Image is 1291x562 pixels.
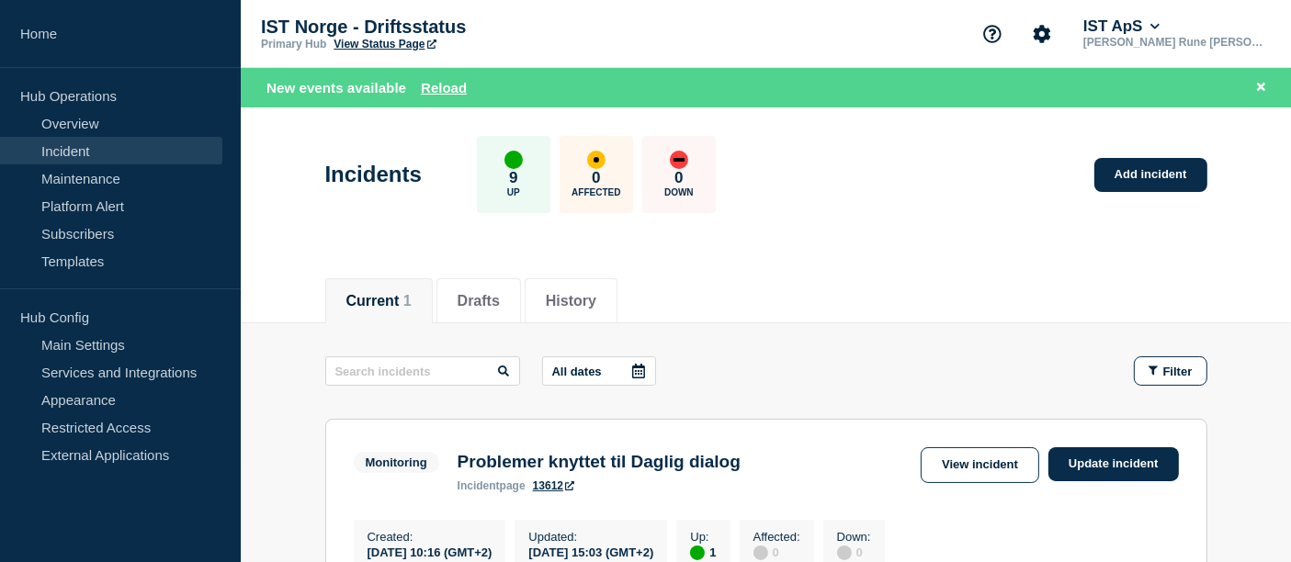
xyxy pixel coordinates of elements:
p: IST Norge - Driftsstatus [261,17,629,38]
div: up [504,151,523,169]
span: 1 [403,293,412,309]
input: Search incidents [325,356,520,386]
p: Up : [690,530,716,544]
h3: Problemer knyttet til Daglig dialog [458,452,741,472]
div: 1 [690,544,716,560]
a: Add incident [1094,158,1207,192]
span: Filter [1163,365,1193,378]
button: Current 1 [346,293,412,309]
div: [DATE] 10:16 (GMT+2) [368,544,493,559]
div: disabled [753,545,768,560]
p: 0 [592,169,600,187]
div: down [670,151,688,169]
div: up [690,545,705,560]
a: View Status Page [334,38,436,51]
div: disabled [837,545,852,560]
p: Down : [837,530,871,544]
div: affected [587,151,606,169]
button: Support [973,15,1012,53]
p: Down [664,187,694,197]
button: IST ApS [1080,17,1163,36]
div: [DATE] 15:03 (GMT+2) [528,544,653,559]
span: incident [458,479,500,492]
a: Update incident [1048,447,1179,481]
a: View incident [921,447,1039,483]
button: All dates [542,356,656,386]
p: 9 [509,169,517,187]
button: History [546,293,596,309]
p: Primary Hub [261,38,326,51]
p: 0 [674,169,683,187]
a: 13612 [533,479,574,492]
p: [PERSON_NAME] Rune [PERSON_NAME] [1080,36,1271,49]
p: page [458,479,526,492]
span: Monitoring [354,452,439,473]
h1: Incidents [325,162,422,187]
p: All dates [552,365,602,378]
p: Up [507,187,520,197]
span: New events available [266,80,406,96]
button: Reload [421,80,467,96]
p: Created : [368,530,493,544]
button: Account settings [1023,15,1061,53]
p: Affected : [753,530,800,544]
button: Drafts [458,293,500,309]
p: Updated : [528,530,653,544]
div: 0 [837,544,871,560]
p: Affected [572,187,620,197]
button: Filter [1134,356,1207,386]
div: 0 [753,544,800,560]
